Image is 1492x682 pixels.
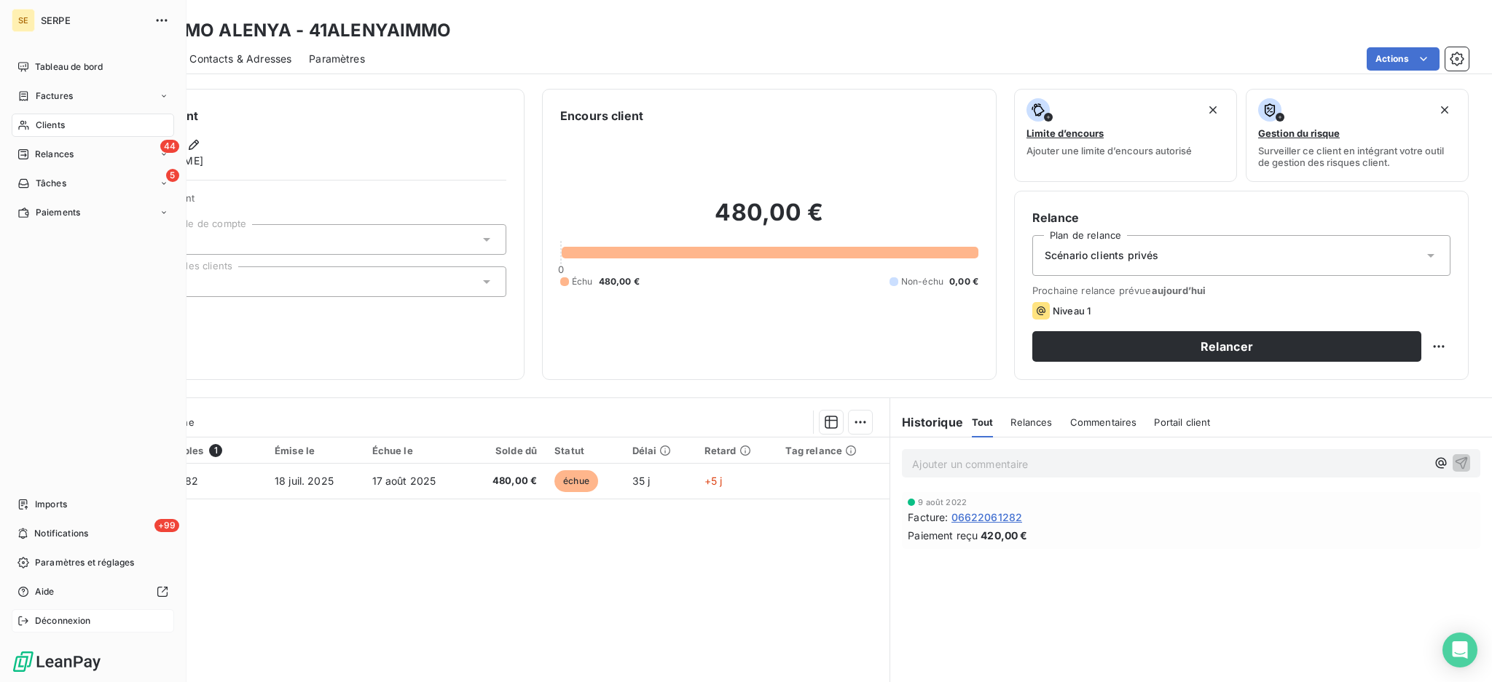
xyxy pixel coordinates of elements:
[890,413,963,431] h6: Historique
[372,445,458,456] div: Échue le
[41,15,146,26] span: SERPE
[1010,416,1052,428] span: Relances
[36,206,80,219] span: Paiements
[1053,305,1091,317] span: Niveau 1
[704,445,769,456] div: Retard
[12,493,174,516] a: Imports
[632,445,687,456] div: Délai
[12,201,174,224] a: Paiements
[36,119,65,132] span: Clients
[1442,633,1477,667] div: Open Intercom Messenger
[12,114,174,137] a: Clients
[949,275,978,288] span: 0,00 €
[1367,47,1440,71] button: Actions
[309,52,365,66] span: Paramètres
[908,528,978,543] span: Paiement reçu
[1070,416,1137,428] span: Commentaires
[35,498,67,511] span: Imports
[12,143,174,166] a: 44Relances
[560,107,643,124] h6: Encours client
[189,52,291,66] span: Contacts & Adresses
[128,17,452,44] h3: SCI IMMO ALENYA - 41ALENYAIMMO
[12,551,174,574] a: Paramètres et réglages
[35,148,74,161] span: Relances
[12,9,35,32] div: SE
[36,90,73,103] span: Factures
[901,275,943,288] span: Non-échu
[554,470,598,492] span: échue
[1246,89,1469,182] button: Gestion du risqueSurveiller ce client en intégrant votre outil de gestion des risques client.
[951,509,1023,525] span: 06622061282
[632,475,651,487] span: 35 j
[572,275,593,288] span: Échu
[117,192,506,213] span: Propriétés Client
[1032,285,1450,296] span: Prochaine relance prévue
[1026,145,1192,156] span: Ajouter une limite d’encours autorisé
[166,169,179,182] span: 5
[908,509,948,525] span: Facture :
[476,474,537,488] span: 480,00 €
[12,55,174,79] a: Tableau de bord
[275,475,334,487] span: 18 juil. 2025
[704,475,723,487] span: +5 j
[35,556,134,569] span: Paramètres et réglages
[35,585,55,598] span: Aide
[34,527,88,540] span: Notifications
[12,580,174,603] a: Aide
[972,416,994,428] span: Tout
[476,445,537,456] div: Solde dû
[1258,127,1340,139] span: Gestion du risque
[12,84,174,108] a: Factures
[1045,248,1158,263] span: Scénario clients privés
[209,444,222,457] span: 1
[1152,285,1206,296] span: aujourd’hui
[599,275,640,288] span: 480,00 €
[558,263,564,275] span: 0
[35,614,91,627] span: Déconnexion
[275,445,355,456] div: Émise le
[154,519,179,532] span: +99
[372,475,436,487] span: 17 août 2025
[560,198,978,242] h2: 480,00 €
[36,177,66,190] span: Tâches
[1014,89,1237,182] button: Limite d’encoursAjouter une limite d’encours autorisé
[1032,209,1450,226] h6: Relance
[160,140,179,153] span: 44
[12,650,102,673] img: Logo LeanPay
[554,445,615,456] div: Statut
[1258,145,1456,168] span: Surveiller ce client en intégrant votre outil de gestion des risques client.
[785,445,881,456] div: Tag relance
[981,528,1027,543] span: 420,00 €
[35,60,103,74] span: Tableau de bord
[88,107,506,124] h6: Informations client
[12,172,174,195] a: 5Tâches
[1026,127,1104,139] span: Limite d’encours
[1154,416,1210,428] span: Portail client
[918,498,967,507] span: 9 août 2022
[1032,331,1421,362] button: Relancer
